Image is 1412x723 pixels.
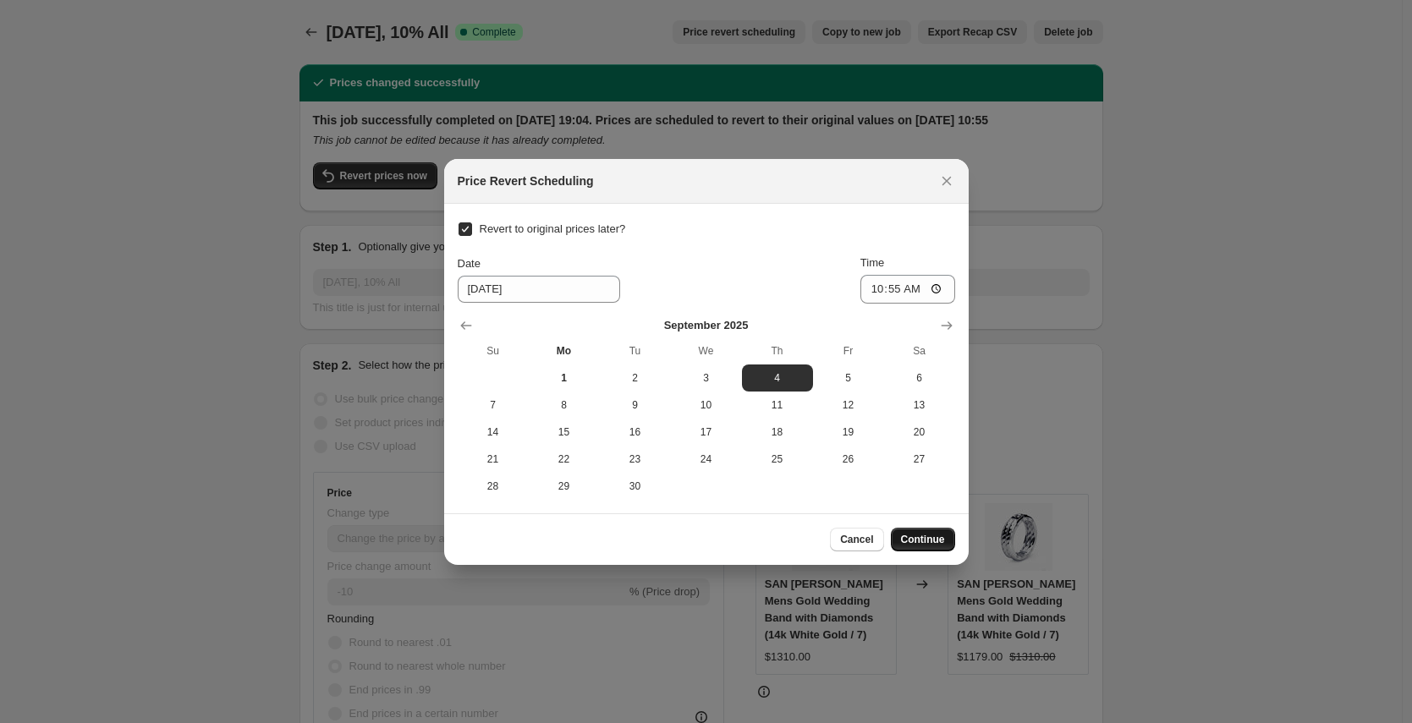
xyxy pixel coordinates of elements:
[884,446,955,473] button: Saturday September 27 2025
[458,257,481,270] span: Date
[464,344,522,358] span: Su
[749,344,806,358] span: Th
[820,425,877,439] span: 19
[607,398,664,412] span: 9
[600,364,671,392] button: Tuesday September 2 2025
[678,371,735,385] span: 3
[458,446,529,473] button: Sunday September 21 2025
[607,479,664,493] span: 30
[891,344,948,358] span: Sa
[884,364,955,392] button: Saturday September 6 2025
[536,479,593,493] span: 29
[464,425,522,439] span: 14
[607,344,664,358] span: Tu
[820,371,877,385] span: 5
[884,392,955,419] button: Saturday September 13 2025
[458,276,620,303] input: 9/1/2025
[464,452,522,466] span: 21
[529,446,600,473] button: Monday September 22 2025
[671,446,742,473] button: Wednesday September 24 2025
[820,398,877,412] span: 12
[935,169,959,193] button: Close
[607,371,664,385] span: 2
[536,452,593,466] span: 22
[671,337,742,364] th: Wednesday
[820,452,877,466] span: 26
[749,398,806,412] span: 11
[600,473,671,500] button: Tuesday September 30 2025
[840,533,873,546] span: Cancel
[464,479,522,493] span: 28
[901,533,945,546] span: Continue
[536,398,593,412] span: 8
[529,364,600,392] button: Today Monday September 1 2025
[891,528,955,551] button: Continue
[529,473,600,500] button: Monday September 29 2025
[671,392,742,419] button: Wednesday September 10 2025
[891,371,948,385] span: 6
[860,275,955,304] input: 12:00
[454,314,478,337] button: Show previous month, August 2025
[813,392,884,419] button: Friday September 12 2025
[458,392,529,419] button: Sunday September 7 2025
[529,392,600,419] button: Monday September 8 2025
[458,419,529,446] button: Sunday September 14 2025
[742,419,813,446] button: Thursday September 18 2025
[813,364,884,392] button: Friday September 5 2025
[742,392,813,419] button: Thursday September 11 2025
[935,314,959,337] button: Show next month, October 2025
[458,173,594,189] h2: Price Revert Scheduling
[529,419,600,446] button: Monday September 15 2025
[749,425,806,439] span: 18
[536,371,593,385] span: 1
[742,337,813,364] th: Thursday
[860,256,884,269] span: Time
[464,398,522,412] span: 7
[536,344,593,358] span: Mo
[678,425,735,439] span: 17
[458,337,529,364] th: Sunday
[529,337,600,364] th: Monday
[600,446,671,473] button: Tuesday September 23 2025
[813,446,884,473] button: Friday September 26 2025
[607,452,664,466] span: 23
[458,473,529,500] button: Sunday September 28 2025
[830,528,883,551] button: Cancel
[536,425,593,439] span: 15
[600,392,671,419] button: Tuesday September 9 2025
[891,425,948,439] span: 20
[891,398,948,412] span: 13
[742,446,813,473] button: Thursday September 25 2025
[600,337,671,364] th: Tuesday
[820,344,877,358] span: Fr
[813,419,884,446] button: Friday September 19 2025
[678,398,735,412] span: 10
[671,419,742,446] button: Wednesday September 17 2025
[678,452,735,466] span: 24
[749,452,806,466] span: 25
[678,344,735,358] span: We
[671,364,742,392] button: Wednesday September 3 2025
[607,425,664,439] span: 16
[600,419,671,446] button: Tuesday September 16 2025
[891,452,948,466] span: 27
[749,371,806,385] span: 4
[813,337,884,364] th: Friday
[884,419,955,446] button: Saturday September 20 2025
[884,337,955,364] th: Saturday
[480,222,626,235] span: Revert to original prices later?
[742,364,813,392] button: Thursday September 4 2025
